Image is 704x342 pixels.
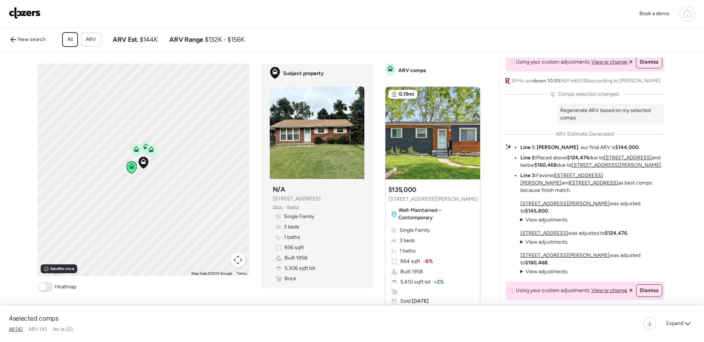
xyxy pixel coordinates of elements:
span: $132K - $156K [205,35,244,44]
span: Heatmap [55,283,76,291]
span: Using your custom adjustments [516,58,590,66]
span: $144K [140,35,157,44]
span: 4 selected comps [9,314,58,323]
a: New search [6,34,50,45]
span: Map Data ©2025 Google [191,271,232,275]
span: Comps selection changed. [558,91,620,98]
span: ARV Estimate Generated [556,131,614,138]
summary: View adjustments [520,216,568,224]
a: [STREET_ADDRESS] [570,180,618,186]
p: Regenerate ARV based on my selected comps [560,107,662,122]
span: Realtor [287,204,299,210]
span: As-is (0) [53,326,73,332]
span: + 2% [433,278,444,286]
span: down 10.5% [533,78,561,84]
strong: $160,468 [525,260,548,266]
span: View adjustments [526,239,568,245]
span: SFHs are YoY in 63138 according to [PERSON_NAME] [511,77,661,85]
span: All (4) [9,326,23,332]
strong: $124,476 [567,155,589,161]
a: View or change [591,287,632,294]
span: View or change [591,287,628,294]
span: [STREET_ADDRESS][PERSON_NAME] [388,196,478,203]
h3: N/A [273,185,285,194]
span: -8% [423,258,433,265]
span: View adjustments [526,268,568,275]
a: [STREET_ADDRESS][PERSON_NAME] [520,200,610,207]
span: View adjustments [526,217,568,223]
span: Book a demo [639,10,669,17]
h3: $135,000 [388,185,416,194]
a: [STREET_ADDRESS][PERSON_NAME] [520,252,610,258]
span: ARV comps [398,67,426,74]
a: [STREET_ADDRESS][PERSON_NAME] [572,162,661,168]
span: View or change [591,58,628,66]
span: Satellite view [50,266,74,272]
strong: $160,468 [534,162,557,168]
span: 3 beds [284,223,299,231]
p: was adjusted to . [520,230,628,237]
span: 936 sqft [285,244,304,251]
span: Subject property [283,70,324,77]
li: Favored and as best comps because finish match. [520,172,664,194]
img: Logo [9,7,41,19]
p: was adjusted to . [520,200,664,215]
span: Sold [400,298,429,305]
span: [STREET_ADDRESS] [273,195,321,203]
a: View or change [591,58,632,66]
span: 1 baths [284,234,300,241]
span: 0.19mi [399,91,414,98]
span: New search [18,36,46,43]
span: Built 1958 [400,268,423,275]
span: Expand [666,320,683,327]
a: Open this area in Google Maps (opens a new window) [40,267,64,276]
span: Dismiss [640,287,659,294]
span: [DATE] [411,298,429,304]
span: ARV (4) [28,326,47,332]
strong: Line 3: [520,172,536,179]
strong: $124,476 [605,230,627,236]
strong: Line 1: [520,144,535,150]
span: Dismiss [640,58,659,66]
span: 1 baths [399,247,416,255]
a: Terms (opens in new tab) [237,271,247,275]
a: [STREET_ADDRESS] [520,230,568,236]
span: Brick [285,275,296,282]
span: 5,410 sqft lot [400,278,431,286]
strong: $144,000 [615,144,639,150]
li: , our final ARV is . [520,144,640,151]
p: was adjusted to . [520,252,664,267]
span: ARV Est. [113,35,138,44]
span: Built 1958 [285,254,307,262]
strong: $145,800 [525,208,548,214]
span: 5,306 sqft lot [285,265,315,272]
span: Well-Maintained – Contemporary [398,207,475,221]
strong: Line 2: [520,155,536,161]
span: 3 beds [399,237,415,244]
span: Single Family [284,213,314,220]
a: [STREET_ADDRESS][PERSON_NAME] [520,172,603,186]
span: All [67,36,73,43]
strong: [PERSON_NAME] [537,144,578,150]
span: Single Family [399,227,430,234]
span: Zillow [273,204,283,210]
span: ARV Range [169,35,203,44]
span: 864 sqft [400,258,420,265]
button: Map camera controls [231,253,245,267]
a: [STREET_ADDRESS] [604,155,652,161]
span: Using your custom adjustments [516,287,590,294]
span: • [284,204,286,210]
summary: View adjustments [520,238,568,246]
img: Google [40,267,64,276]
span: ARV [86,36,96,43]
summary: View adjustments [520,268,568,275]
li: Placed above due to and below due to . [520,154,664,169]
